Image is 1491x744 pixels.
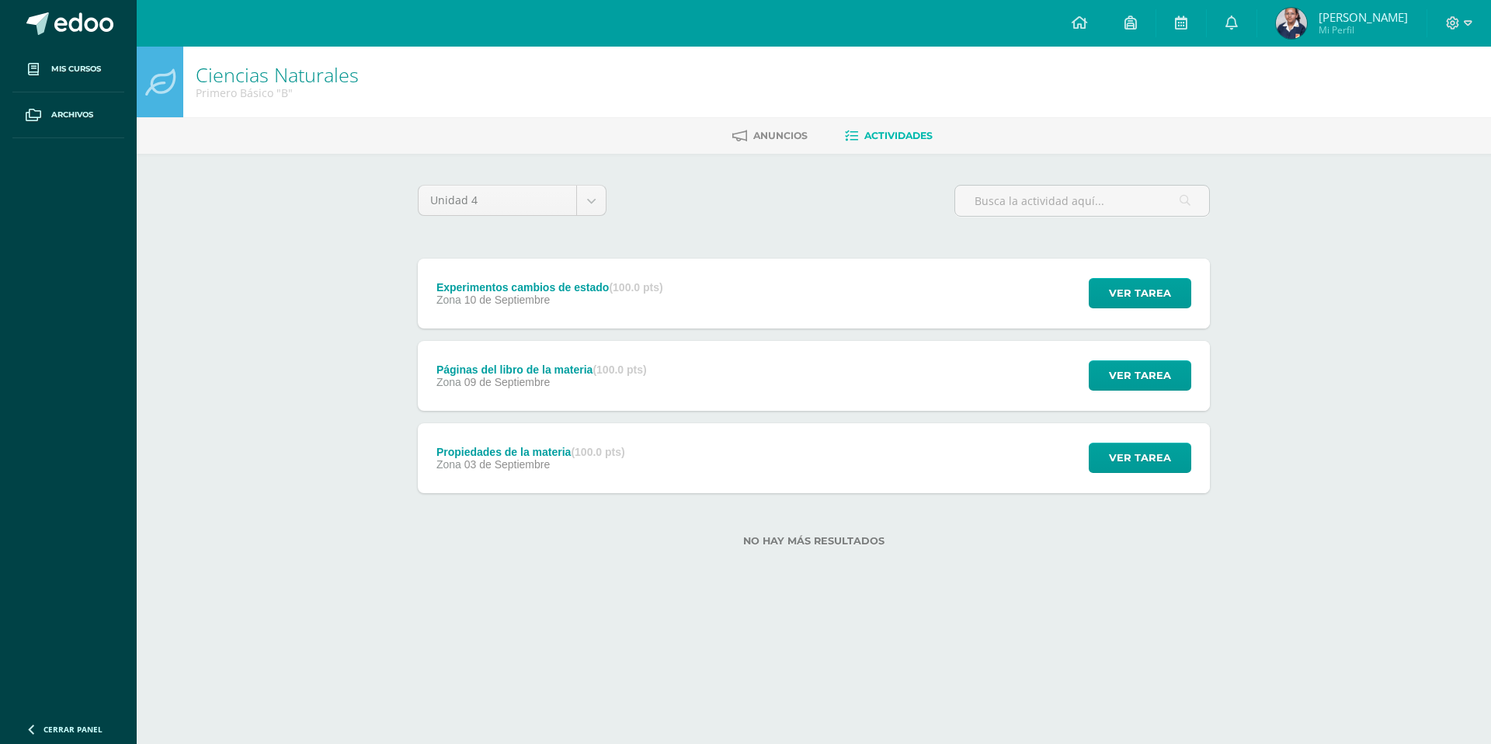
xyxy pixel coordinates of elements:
span: Mi Perfil [1319,23,1408,37]
div: Primero Básico 'B' [196,85,359,100]
span: Ver tarea [1109,279,1171,308]
span: Anuncios [753,130,808,141]
strong: (100.0 pts) [593,363,646,376]
span: 10 de Septiembre [464,294,551,306]
a: Unidad 4 [419,186,606,215]
label: No hay más resultados [418,535,1210,547]
img: c45156e0c4315c6567920413048186af.png [1276,8,1307,39]
span: Archivos [51,109,93,121]
span: [PERSON_NAME] [1319,9,1408,25]
button: Ver tarea [1089,360,1191,391]
span: Cerrar panel [43,724,103,735]
a: Archivos [12,92,124,138]
span: 03 de Septiembre [464,458,551,471]
span: Zona [436,294,461,306]
span: Ver tarea [1109,361,1171,390]
span: Actividades [864,130,933,141]
span: Zona [436,376,461,388]
button: Ver tarea [1089,443,1191,473]
span: Zona [436,458,461,471]
div: Propiedades de la materia [436,446,625,458]
strong: (100.0 pts) [571,446,624,458]
a: Actividades [845,123,933,148]
button: Ver tarea [1089,278,1191,308]
a: Anuncios [732,123,808,148]
input: Busca la actividad aquí... [955,186,1209,216]
h1: Ciencias Naturales [196,64,359,85]
span: Ver tarea [1109,443,1171,472]
a: Ciencias Naturales [196,61,359,88]
span: Unidad 4 [430,186,565,215]
div: Páginas del libro de la materia [436,363,647,376]
a: Mis cursos [12,47,124,92]
span: Mis cursos [51,63,101,75]
strong: (100.0 pts) [609,281,662,294]
div: Experimentos cambios de estado [436,281,663,294]
span: 09 de Septiembre [464,376,551,388]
